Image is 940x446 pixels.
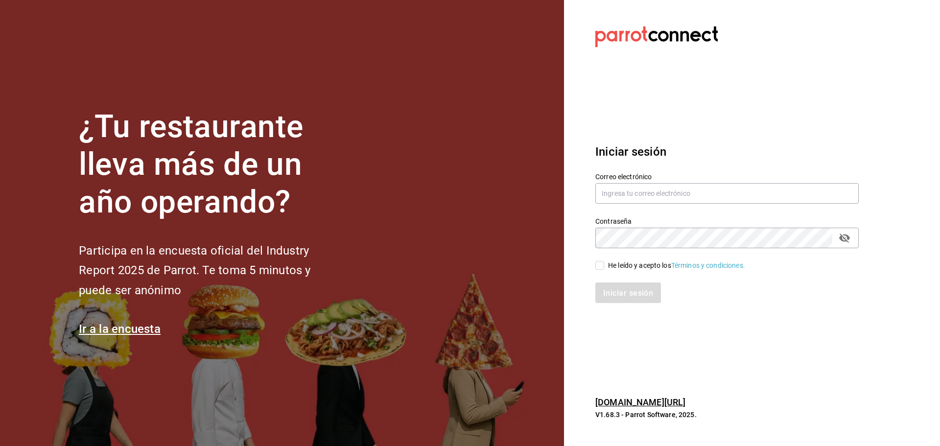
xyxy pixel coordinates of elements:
font: Correo electrónico [595,173,652,181]
font: V1.68.3 - Parrot Software, 2025. [595,411,697,419]
font: Participa en la encuesta oficial del Industry Report 2025 de Parrot. Te toma 5 minutos y puede se... [79,244,310,298]
a: Términos y condiciones. [671,261,745,269]
font: ¿Tu restaurante lleva más de un año operando? [79,108,303,220]
font: Iniciar sesión [595,145,666,159]
input: Ingresa tu correo electrónico [595,183,859,204]
font: Contraseña [595,217,632,225]
font: He leído y acepto los [608,261,671,269]
a: [DOMAIN_NAME][URL] [595,397,685,407]
a: Ir a la encuesta [79,322,161,336]
button: campo de contraseña [836,230,853,246]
